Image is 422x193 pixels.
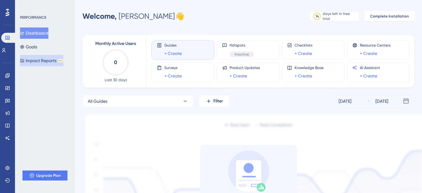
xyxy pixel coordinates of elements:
[164,43,182,48] span: Guides
[22,171,67,181] button: Upgrade Plan
[230,43,254,48] span: Hotspots
[295,43,312,48] span: Checklists
[20,27,48,39] button: Dashboard
[199,95,230,107] button: Filter
[230,65,260,70] span: Product Updates
[295,50,312,57] a: + Create
[365,11,415,21] button: Complete Installation
[20,41,37,52] button: Goals
[360,50,377,57] a: + Create
[82,11,184,21] div: [PERSON_NAME] 👋
[375,97,388,105] div: [DATE]
[360,43,390,48] span: Resource Centers
[82,12,117,21] span: Welcome,
[82,95,194,107] button: All Guides
[164,50,182,57] a: + Create
[360,65,380,70] span: AI Assistant
[213,97,223,105] span: Filter
[323,11,357,21] div: days left in free trial
[105,77,127,82] span: Last 30 days
[295,65,324,70] span: Knowledge Base
[370,14,409,19] span: Complete Installation
[36,173,61,178] span: Upgrade Plan
[235,52,249,57] span: Inactive
[58,59,63,62] div: BETA
[20,55,63,66] button: Impact ReportsBETA
[114,59,117,65] text: 0
[339,97,351,105] div: [DATE]
[88,97,107,105] span: All Guides
[360,72,377,80] a: + Create
[164,72,182,80] a: + Create
[20,15,46,20] div: PERFORMANCE
[164,65,182,70] span: Surveys
[230,72,247,80] a: + Create
[315,14,319,19] div: 14
[295,72,312,80] a: + Create
[95,40,136,47] span: Monthly Active Users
